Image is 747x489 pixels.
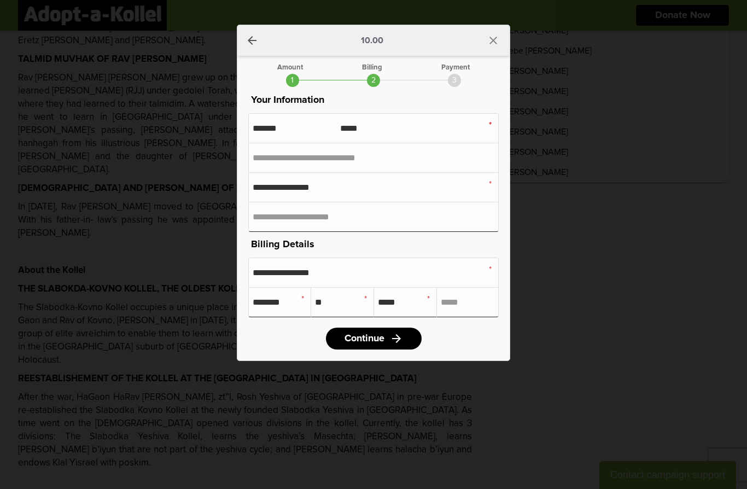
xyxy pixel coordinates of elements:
[487,34,500,47] i: close
[277,64,303,71] div: Amount
[441,64,470,71] div: Payment
[248,237,499,252] p: Billing Details
[390,332,403,345] i: arrow_forward
[345,334,384,344] span: Continue
[362,64,382,71] div: Billing
[448,74,461,87] div: 3
[286,74,299,87] div: 1
[326,328,422,350] a: Continuearrow_forward
[246,34,259,47] a: arrow_back
[367,74,380,87] div: 2
[361,36,383,45] p: 10.00
[248,92,499,108] p: Your Information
